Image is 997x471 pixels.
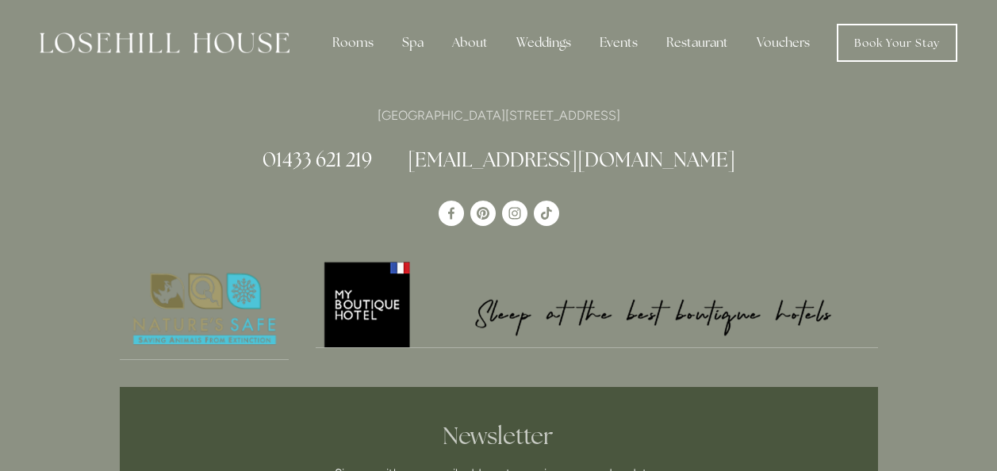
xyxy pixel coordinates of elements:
h2: Newsletter [206,422,792,450]
img: Nature's Safe - Logo [120,259,290,359]
a: Nature's Safe - Logo [120,259,290,360]
p: [GEOGRAPHIC_DATA][STREET_ADDRESS] [120,105,878,126]
a: Book Your Stay [837,24,957,62]
a: Vouchers [744,27,823,59]
a: Losehill House Hotel & Spa [439,201,464,226]
a: [EMAIL_ADDRESS][DOMAIN_NAME] [408,147,735,172]
div: Spa [389,27,436,59]
div: About [439,27,500,59]
div: Rooms [320,27,386,59]
a: TikTok [534,201,559,226]
a: My Boutique Hotel - Logo [316,259,878,348]
div: Restaurant [654,27,741,59]
div: Events [587,27,650,59]
a: Pinterest [470,201,496,226]
img: Losehill House [40,33,290,53]
img: My Boutique Hotel - Logo [316,259,878,347]
a: 01433 621 219 [263,147,372,172]
div: Weddings [504,27,584,59]
a: Instagram [502,201,527,226]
